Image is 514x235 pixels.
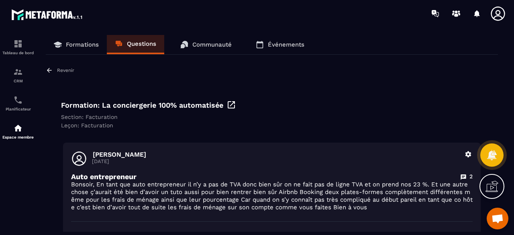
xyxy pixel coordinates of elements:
a: automationsautomationsEspace membre [2,117,34,145]
p: Espace membre [2,135,34,139]
p: CRM [2,79,34,83]
a: formationformationCRM [2,61,34,89]
div: Formation: La conciergerie 100% automatisée [61,100,483,110]
img: logo [11,7,84,22]
img: formation [13,39,23,49]
p: Planificateur [2,107,34,111]
p: Auto entrepreneur [71,172,137,181]
p: Questions [127,40,156,47]
img: formation [13,67,23,77]
div: Leçon: Facturation [61,122,483,129]
div: Section: Facturation [61,114,483,120]
a: Formations [46,35,107,54]
p: 2 [469,173,473,180]
img: scheduler [13,95,23,105]
p: Bonsoir, En tant que auto entrepreneur il n’y a pas de TVA donc bien sûr on ne fait pas de ligne ... [71,181,473,211]
p: [DATE] [92,158,460,164]
p: Formations [66,41,99,48]
a: formationformationTableau de bord [2,33,34,61]
a: Questions [107,35,164,54]
a: schedulerschedulerPlanificateur [2,89,34,117]
p: Événements [268,41,304,48]
p: Communauté [192,41,232,48]
a: Événements [248,35,312,54]
img: automations [13,123,23,133]
p: Revenir [57,67,74,73]
p: [PERSON_NAME] [93,151,460,158]
a: Communauté [172,35,240,54]
p: Tableau de bord [2,51,34,55]
a: Ouvrir le chat [487,208,508,229]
